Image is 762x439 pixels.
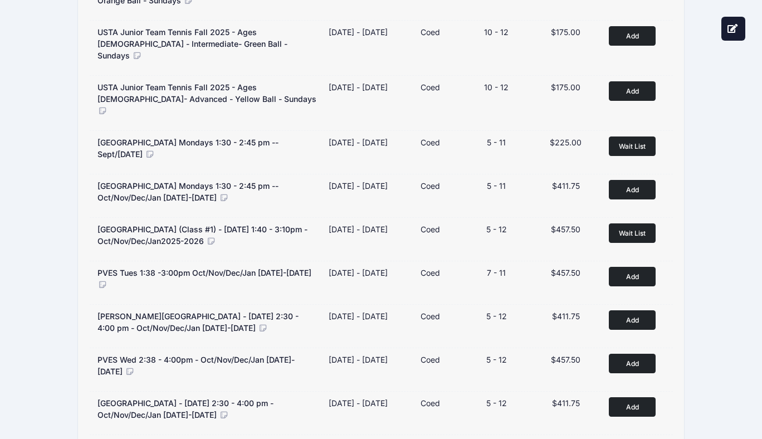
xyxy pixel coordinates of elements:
[609,397,656,417] button: Add
[619,142,646,150] span: Wait List
[609,354,656,373] button: Add
[421,82,440,92] span: Coed
[97,138,279,159] span: [GEOGRAPHIC_DATA] Mondays 1:30 - 2:45 pm -- Sept/[DATE]
[609,180,656,199] button: Add
[97,82,316,104] span: USTA Junior Team Tennis Fall 2025 - Ages [DEMOGRAPHIC_DATA]- Advanced - Yellow Ball - Sundays
[609,81,656,101] button: Add
[551,27,580,37] span: $175.00
[421,27,440,37] span: Coed
[486,311,507,321] span: 5 - 12
[421,225,440,234] span: Coed
[97,398,273,420] span: [GEOGRAPHIC_DATA] - [DATE] 2:30 - 4:00 pm - Oct/Nov/Dec/Jan [DATE]-[DATE]
[329,310,388,322] div: [DATE] - [DATE]
[552,398,580,408] span: $411.75
[609,223,656,243] button: Wait List
[97,225,307,246] span: [GEOGRAPHIC_DATA] (Class #1) - [DATE] 1:40 - 3:10pm - Oct/Nov/Dec/Jan2025-2026
[329,397,388,409] div: [DATE] - [DATE]
[329,26,388,38] div: [DATE] - [DATE]
[486,398,507,408] span: 5 - 12
[551,268,580,277] span: $457.50
[97,27,287,60] span: USTA Junior Team Tennis Fall 2025 - Ages [DEMOGRAPHIC_DATA] - Intermediate- Green Ball - Sundays
[487,181,506,191] span: 5 - 11
[329,180,388,192] div: [DATE] - [DATE]
[329,136,388,148] div: [DATE] - [DATE]
[329,267,388,279] div: [DATE] - [DATE]
[421,355,440,364] span: Coed
[421,138,440,147] span: Coed
[421,398,440,408] span: Coed
[484,27,509,37] span: 10 - 12
[609,310,656,330] button: Add
[421,268,440,277] span: Coed
[329,81,388,93] div: [DATE] - [DATE]
[486,225,507,234] span: 5 - 12
[552,181,580,191] span: $411.75
[97,268,311,277] span: PVES Tues 1:38 -3:00pm Oct/Nov/Dec/Jan [DATE]-[DATE]
[609,267,656,286] button: Add
[97,181,279,202] span: [GEOGRAPHIC_DATA] Mondays 1:30 - 2:45 pm -- Oct/Nov/Dec/Jan [DATE]-[DATE]
[97,355,295,376] span: PVES Wed 2:38 - 4:00pm - Oct/Nov/Dec/Jan [DATE]-[DATE]
[550,138,582,147] span: $225.00
[421,181,440,191] span: Coed
[487,268,506,277] span: 7 - 11
[329,223,388,235] div: [DATE] - [DATE]
[609,26,656,46] button: Add
[551,355,580,364] span: $457.50
[486,355,507,364] span: 5 - 12
[484,82,509,92] span: 10 - 12
[551,82,580,92] span: $175.00
[552,311,580,321] span: $411.75
[609,136,656,156] button: Wait List
[487,138,506,147] span: 5 - 11
[329,354,388,365] div: [DATE] - [DATE]
[421,311,440,321] span: Coed
[551,225,580,234] span: $457.50
[97,311,299,333] span: [PERSON_NAME][GEOGRAPHIC_DATA] - [DATE] 2:30 - 4:00 pm - Oct/Nov/Dec/Jan [DATE]-[DATE]
[619,229,646,237] span: Wait List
